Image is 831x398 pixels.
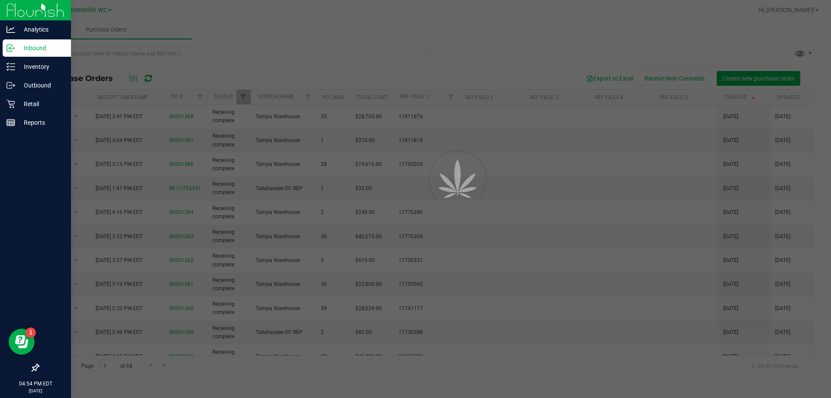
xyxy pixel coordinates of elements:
inline-svg: Reports [6,118,15,127]
inline-svg: Outbound [6,81,15,90]
inline-svg: Retail [6,100,15,108]
p: [DATE] [4,388,67,394]
inline-svg: Inventory [6,62,15,71]
inline-svg: Inbound [6,44,15,52]
p: Inbound [15,43,67,53]
inline-svg: Analytics [6,25,15,34]
p: 04:54 PM EDT [4,380,67,388]
p: Inventory [15,61,67,72]
p: Retail [15,99,67,109]
p: Analytics [15,24,67,35]
iframe: Resource center [9,329,35,355]
iframe: Resource center unread badge [26,327,36,338]
p: Outbound [15,80,67,91]
p: Reports [15,117,67,128]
